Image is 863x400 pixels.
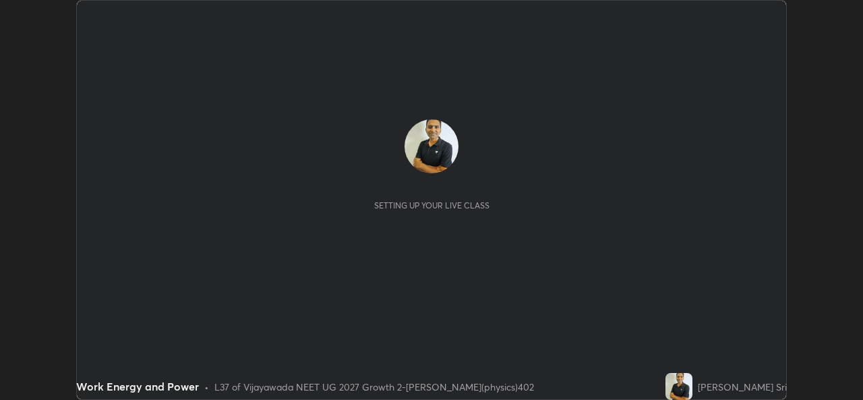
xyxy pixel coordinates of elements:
div: • [204,380,209,394]
div: [PERSON_NAME] Sri [698,380,787,394]
div: Work Energy and Power [76,378,199,395]
div: L37 of Vijayawada NEET UG 2027 Growth 2-[PERSON_NAME](physics)402 [214,380,534,394]
img: 8cdf2cbeadb44997afde3c91ced77820.jpg [405,119,458,173]
div: Setting up your live class [374,200,489,210]
img: 8cdf2cbeadb44997afde3c91ced77820.jpg [665,373,692,400]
